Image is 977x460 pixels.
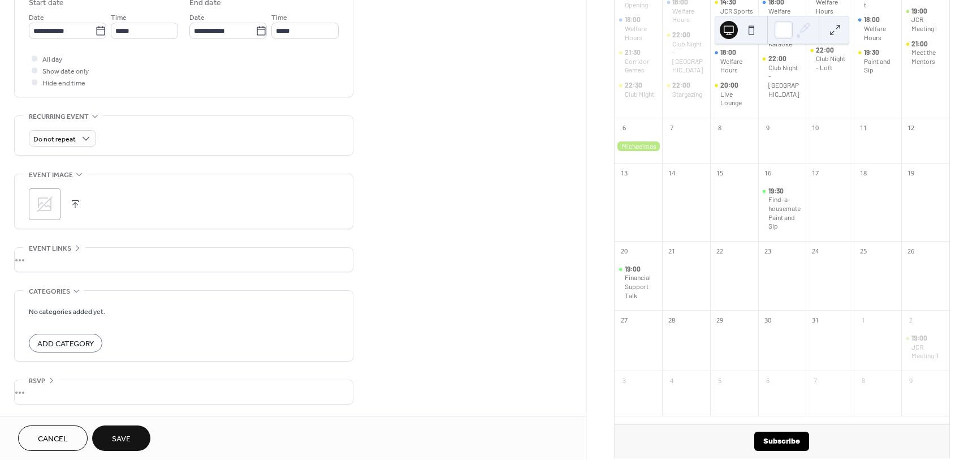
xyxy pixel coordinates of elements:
[857,375,870,387] div: 8
[42,66,89,78] span: Show date only
[854,15,902,42] div: Welfare Hours
[625,24,658,42] div: Welfare Hours
[911,15,945,33] div: JCR Meeting I
[618,122,630,134] div: 6
[762,314,774,326] div: 30
[854,48,902,75] div: Paint and Sip
[806,46,854,72] div: Club Night - Loft
[618,314,630,326] div: 27
[625,273,658,300] div: Financial Support Talk
[615,141,663,151] div: Michaelmas Begins
[714,122,726,134] div: 8
[111,12,127,24] span: Time
[720,90,754,108] div: Live Lounge
[864,15,881,24] span: 18:00
[625,48,642,57] span: 21:30
[18,425,88,451] button: Cancel
[905,122,917,134] div: 12
[714,375,726,387] div: 5
[665,375,678,387] div: 4
[42,54,62,66] span: All day
[29,334,102,352] button: Add Category
[768,7,802,24] div: Welfare Hours
[809,375,822,387] div: 7
[809,245,822,257] div: 24
[762,375,774,387] div: 6
[618,245,630,257] div: 20
[665,122,678,134] div: 7
[625,57,658,75] div: Corridor Games
[911,334,928,343] span: 19:00
[758,54,806,98] div: Club Night - Klute
[768,54,788,63] span: 22:00
[710,81,758,108] div: Live Lounge
[271,12,287,24] span: Time
[29,188,60,220] div: ;
[662,31,710,75] div: Club Night - Babylon
[762,167,774,179] div: 16
[665,167,678,179] div: 14
[15,248,353,272] div: •••
[901,334,949,360] div: JCR Meeting II
[905,375,917,387] div: 9
[29,111,89,123] span: Recurring event
[38,433,68,445] span: Cancel
[625,265,642,274] span: 19:00
[625,90,654,99] div: Club Night
[625,15,642,24] span: 18:00
[112,433,131,445] span: Save
[754,432,809,451] button: Subscribe
[29,243,71,255] span: Event links
[672,81,691,90] span: 22:00
[864,48,880,57] span: 19:30
[911,48,945,66] div: Meet the Mentors
[911,40,929,49] span: 21:00
[92,425,150,451] button: Save
[29,375,45,387] span: RSVP
[758,187,806,231] div: Find-a-housemate Paint and Sip
[615,265,663,300] div: Financial Support Talk
[864,57,897,75] div: Paint and Sip
[710,48,758,75] div: Welfare Hours
[615,81,663,98] div: Club Night
[905,167,917,179] div: 19
[768,195,802,230] div: Find-a-housemate Paint and Sip
[665,314,678,326] div: 28
[720,57,754,75] div: Welfare Hours
[809,122,822,134] div: 10
[672,7,706,24] div: Welfare Hours
[809,167,822,179] div: 17
[720,7,754,42] div: JCR Sports and Societies Fair
[618,167,630,179] div: 13
[911,7,928,16] span: 19:00
[857,122,870,134] div: 11
[29,12,44,24] span: Date
[714,245,726,257] div: 22
[618,375,630,387] div: 3
[857,314,870,326] div: 1
[15,380,353,404] div: •••
[625,81,643,90] span: 22:30
[672,31,691,40] span: 22:00
[816,46,835,55] span: 22:00
[762,245,774,257] div: 23
[33,133,76,146] span: Do not repeat
[762,122,774,134] div: 9
[720,81,740,90] span: 20:00
[768,187,785,196] span: 19:30
[816,54,849,72] div: Club Night - Loft
[37,338,94,350] span: Add Category
[911,343,945,360] div: JCR Meeting II
[42,78,85,89] span: Hide end time
[672,90,702,99] div: Stargazing
[905,314,917,326] div: 2
[189,12,205,24] span: Date
[901,7,949,33] div: JCR Meeting I
[857,167,870,179] div: 18
[864,24,897,42] div: Welfare Hours
[857,245,870,257] div: 25
[615,48,663,75] div: Corridor Games
[809,314,822,326] div: 31
[29,306,105,318] span: No categories added yet.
